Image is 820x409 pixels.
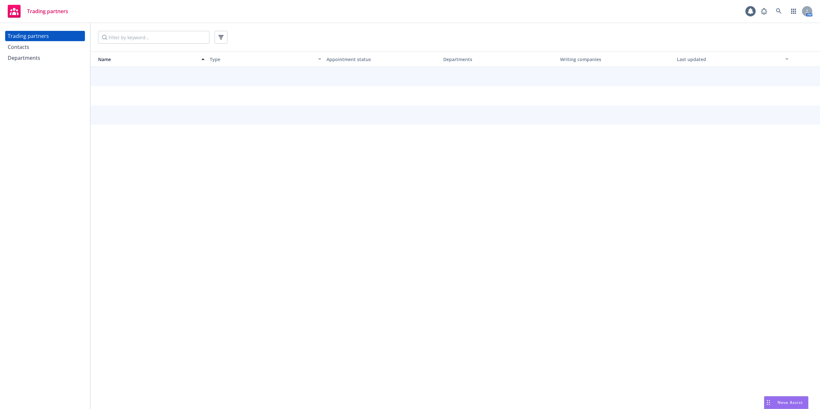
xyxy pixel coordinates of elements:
[5,2,71,20] a: Trading partners
[441,51,557,67] button: Departments
[98,31,209,44] input: Filter by keyword...
[5,42,85,52] a: Contacts
[5,53,85,63] a: Departments
[324,51,441,67] button: Appointment status
[8,53,40,63] div: Departments
[210,56,314,63] div: Type
[8,31,49,41] div: Trading partners
[93,56,198,63] div: Name
[207,51,324,67] button: Type
[8,42,29,52] div: Contacts
[90,51,207,67] button: Name
[560,56,672,63] div: Writing companies
[772,5,785,18] a: Search
[557,51,674,67] button: Writing companies
[27,9,68,14] span: Trading partners
[764,396,772,409] div: Drag to move
[764,396,808,409] button: Nova Assist
[677,56,781,63] div: Last updated
[327,56,438,63] div: Appointment status
[778,400,803,405] span: Nova Assist
[5,31,85,41] a: Trading partners
[674,51,791,67] button: Last updated
[787,5,800,18] a: Switch app
[758,5,770,18] a: Report a Bug
[443,56,555,63] div: Departments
